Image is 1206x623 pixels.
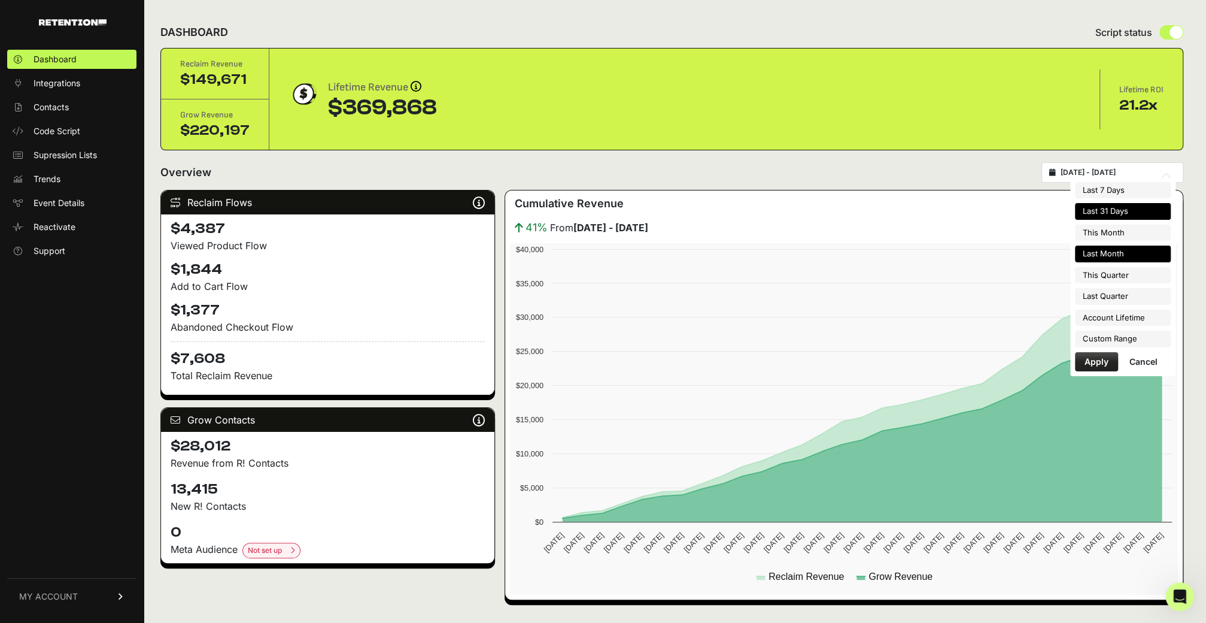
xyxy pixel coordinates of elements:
[516,449,543,458] text: $10,000
[34,197,84,209] span: Event Details
[962,531,985,554] text: [DATE]
[542,531,566,554] text: [DATE]
[1122,531,1145,554] text: [DATE]
[662,531,685,554] text: [DATE]
[982,531,1005,554] text: [DATE]
[7,193,136,213] a: Event Details
[742,531,765,554] text: [DATE]
[7,146,136,165] a: Supression Lists
[642,531,665,554] text: [DATE]
[1062,531,1085,554] text: [DATE]
[902,531,925,554] text: [DATE]
[1075,182,1171,199] li: Last 7 Days
[516,245,543,254] text: $40,000
[7,217,136,237] a: Reactivate
[160,24,228,41] h2: DASHBOARD
[868,571,932,582] text: Grow Revenue
[1101,531,1125,554] text: [DATE]
[682,531,705,554] text: [DATE]
[535,518,543,527] text: $0
[171,238,485,253] div: Viewed Product Flow
[161,190,494,214] div: Reclaim Flows
[34,173,60,185] span: Trends
[516,347,543,356] text: $25,000
[34,125,80,137] span: Code Script
[180,58,250,70] div: Reclaim Revenue
[171,542,485,558] div: Meta Audience
[562,531,585,554] text: [DATE]
[922,531,945,554] text: [DATE]
[171,341,485,368] h4: $7,608
[7,122,136,141] a: Code Script
[862,531,885,554] text: [DATE]
[171,260,485,279] h4: $1,844
[328,96,437,120] div: $369,868
[180,70,250,89] div: $149,671
[1075,203,1171,220] li: Last 31 Days
[1022,531,1045,554] text: [DATE]
[550,220,648,235] span: From
[34,101,69,113] span: Contacts
[525,219,548,236] span: 41%
[1120,352,1167,371] button: Cancel
[171,480,485,499] h4: 13,415
[1041,531,1065,554] text: [DATE]
[573,222,648,234] strong: [DATE] - [DATE]
[516,313,543,322] text: $30,000
[7,241,136,261] a: Support
[722,531,745,554] text: [DATE]
[1075,288,1171,305] li: Last Quarter
[520,483,543,492] text: $5,000
[288,79,318,109] img: dollar-coin-05c43ed7efb7bc0c12610022525b4bbbb207c7efeef5aecc26f025e68dcafac9.png
[1141,531,1165,554] text: [DATE]
[582,531,605,554] text: [DATE]
[160,164,211,181] h2: Overview
[516,381,543,390] text: $20,000
[1001,531,1025,554] text: [DATE]
[34,221,75,233] span: Reactivate
[1075,267,1171,284] li: This Quarter
[842,531,865,554] text: [DATE]
[328,79,437,96] div: Lifetime Revenue
[762,531,785,554] text: [DATE]
[161,408,494,432] div: Grow Contacts
[34,77,80,89] span: Integrations
[39,19,107,26] img: Retention.com
[171,523,485,542] h4: 0
[768,571,844,582] text: Reclaim Revenue
[171,368,485,383] p: Total Reclaim Revenue
[171,320,485,334] div: Abandoned Checkout Flow
[171,499,485,513] p: New R! Contacts
[516,279,543,288] text: $35,000
[782,531,805,554] text: [DATE]
[171,456,485,470] p: Revenue from R! Contacts
[34,53,77,65] span: Dashboard
[1082,531,1105,554] text: [DATE]
[1119,84,1164,96] div: Lifetime ROI
[515,195,624,212] h3: Cumulative Revenue
[7,170,136,189] a: Trends
[702,531,725,554] text: [DATE]
[7,74,136,93] a: Integrations
[7,98,136,117] a: Contacts
[1075,352,1118,371] button: Apply
[1119,96,1164,115] div: 21.2x
[1075,310,1171,326] li: Account Lifetime
[822,531,845,554] text: [DATE]
[602,531,625,554] text: [DATE]
[171,219,485,238] h4: $4,387
[180,109,250,121] div: Grow Revenue
[171,301,485,320] h4: $1,377
[180,121,250,140] div: $220,197
[516,415,543,424] text: $15,000
[7,578,136,615] a: MY ACCOUNT
[34,149,97,161] span: Supression Lists
[802,531,825,554] text: [DATE]
[1075,331,1171,347] li: Custom Range
[622,531,645,554] text: [DATE]
[1075,225,1171,241] li: This Month
[941,531,965,554] text: [DATE]
[1165,582,1194,611] iframe: Intercom live chat
[882,531,905,554] text: [DATE]
[7,50,136,69] a: Dashboard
